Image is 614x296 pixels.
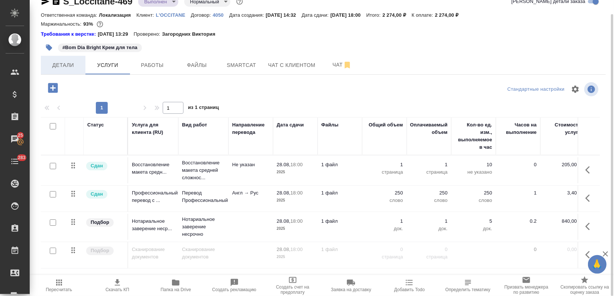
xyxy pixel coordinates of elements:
[500,121,537,136] div: Часов на выполнение
[290,247,303,252] p: 18:00
[410,121,448,136] div: Оплачиваемый объем
[277,225,314,232] p: 2025
[91,247,109,254] p: Подбор
[232,161,269,168] p: Не указан
[62,44,137,51] p: #Bom Dia Bright Крем для тела
[277,197,314,204] p: 2025
[57,44,143,50] span: Bom Dia Bright Крем для тела
[277,168,314,176] p: 2025
[132,161,175,176] p: Восстановление макета средн...
[232,121,269,136] div: Направление перевода
[439,275,497,296] button: Определить тематику
[544,189,581,197] p: 3,40 ₽
[83,21,95,27] p: 93%
[41,39,57,56] button: Добавить тэг
[232,189,269,197] p: Англ → Рус
[544,121,581,136] div: Стоимость услуги
[331,287,371,292] span: Заявка на доставку
[134,61,170,70] span: Работы
[544,161,581,168] p: 205,00 ₽
[455,161,492,168] p: 10
[266,12,302,18] p: [DATE] 14:32
[263,275,322,296] button: Создать счет на предоплату
[581,246,599,264] button: Показать кнопки
[213,12,229,18] a: 4050
[182,216,225,238] p: Нотариальное заверение несрочно
[366,189,403,197] p: 250
[321,161,358,168] p: 1 файл
[277,247,290,252] p: 28.08,
[41,30,98,38] div: Нажми, чтобы открыть папку с инструкцией
[302,12,330,18] p: Дата сдачи:
[290,218,303,224] p: 18:00
[581,218,599,235] button: Показать кнопки
[90,61,126,70] span: Услуги
[366,168,403,176] p: страница
[13,132,27,139] span: 25
[496,186,540,212] td: 1
[410,189,448,197] p: 250
[162,30,221,38] p: Загородних Виктория
[455,189,492,197] p: 250
[134,30,162,38] p: Проверено:
[556,275,614,296] button: Скопировать ссылку на оценку заказа
[277,253,314,261] p: 2025
[13,154,30,161] span: 283
[366,225,403,232] p: док.
[156,12,191,18] a: L'OCCITANE
[321,189,358,197] p: 1 файл
[182,246,225,261] p: Сканирование документов
[366,12,382,18] p: Итого:
[455,218,492,225] p: 5
[43,80,63,96] button: Добавить услугу
[366,246,403,253] p: 0
[366,197,403,204] p: слово
[91,162,103,170] p: Сдан
[380,275,439,296] button: Добавить Todo
[182,121,207,129] div: Вид работ
[435,12,464,18] p: 2 274,00 ₽
[496,214,540,240] td: 0.2
[290,190,303,196] p: 18:00
[591,257,604,272] span: 🙏
[506,84,566,95] div: split button
[160,287,191,292] span: Папка на Drive
[410,253,448,261] p: страница
[581,189,599,207] button: Показать кнопки
[544,246,581,253] p: 0,00 ₽
[205,275,263,296] button: Создать рекламацию
[136,12,156,18] p: Клиент:
[132,189,175,204] p: Профессиональный перевод с ...
[410,168,448,176] p: страница
[45,61,81,70] span: Детали
[410,218,448,225] p: 1
[212,287,256,292] span: Создать рекламацию
[366,161,403,168] p: 1
[394,287,425,292] span: Добавить Todo
[98,30,134,38] p: [DATE] 13:29
[277,190,290,196] p: 28.08,
[132,121,175,136] div: Услуга для клиента (RU)
[412,12,435,18] p: К оплате:
[496,242,540,268] td: 0
[132,218,175,232] p: Нотариальное заверение неср...
[224,61,259,70] span: Smartcat
[321,246,358,253] p: 1 файл
[321,218,358,225] p: 1 файл
[277,218,290,224] p: 28.08,
[2,130,28,148] a: 25
[41,12,99,18] p: Ответственная команда:
[46,287,72,292] span: Пересчитать
[410,197,448,204] p: слово
[588,255,607,274] button: 🙏
[383,12,412,18] p: 2 274,00 ₽
[277,121,304,129] div: Дата сдачи
[410,246,448,253] p: 0
[95,19,105,29] button: 128.76 RUB;
[410,225,448,232] p: док.
[584,82,600,96] span: Посмотреть информацию
[105,287,129,292] span: Скачать КП
[229,12,266,18] p: Дата создания:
